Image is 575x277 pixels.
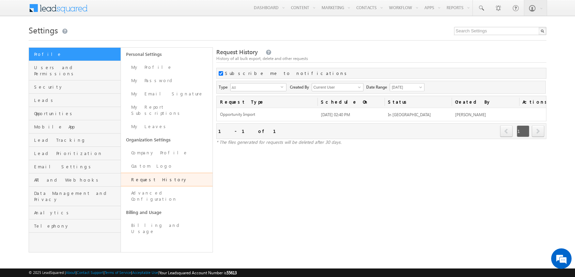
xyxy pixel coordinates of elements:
[517,125,529,137] span: 1
[34,110,119,117] span: Opportunities
[34,190,119,202] span: Data Management and Privacy
[66,270,76,275] a: About
[231,83,281,91] span: All
[281,85,286,88] span: select
[532,125,544,137] span: next
[121,61,213,74] a: My Profile
[29,48,120,61] a: Profile
[29,187,120,206] a: Data Management and Privacy
[230,83,286,91] div: All
[121,159,213,173] a: Custom Logo
[121,87,213,101] a: My Email Signature
[220,112,314,118] span: Opportunity Import
[34,64,119,77] span: Users and Permissions
[29,173,120,187] a: API and Webhooks
[227,270,237,275] span: 55613
[317,96,385,108] a: Schedule On
[217,96,317,108] a: Request Type
[312,83,363,91] input: Type to Search
[34,51,119,57] span: Profile
[452,96,519,108] a: Created By
[159,270,237,275] span: Your Leadsquared Account Number is
[34,150,119,156] span: Lead Prioritization
[500,125,513,137] span: prev
[366,83,390,90] span: Date Range
[34,84,119,90] span: Security
[34,164,119,170] span: Email Settings
[216,56,546,62] div: History of all bulk export, delete and other requests
[29,219,120,233] a: Telephony
[34,97,119,103] span: Leads
[219,83,230,90] span: Type
[29,160,120,173] a: Email Settings
[105,270,131,275] a: Terms of Service
[121,101,213,120] a: My Report Subscriptions
[321,112,350,117] span: [DATE] 02:40 PM
[29,134,120,147] a: Lead Tracking
[77,270,104,275] a: Contact Support
[216,139,342,145] span: * The files generated for requests will be deleted after 30 days.
[390,84,422,90] span: [DATE]
[225,70,349,76] label: Subscribe me to notifications
[121,173,213,186] a: Request History
[121,74,213,87] a: My Password
[29,25,58,35] span: Settings
[454,27,546,35] input: Search Settings
[121,133,213,146] a: Organization Settings
[121,120,213,133] a: My Leaves
[500,126,513,137] a: prev
[216,48,258,56] span: Request History
[388,112,431,117] span: In [GEOGRAPHIC_DATA]
[34,210,119,216] span: Analytics
[455,112,486,117] span: [PERSON_NAME]
[29,61,120,80] a: Users and Permissions
[385,96,452,108] a: Status
[290,83,312,90] span: Created By
[218,127,284,135] div: 1 - 1 of 1
[29,270,237,276] span: © 2025 LeadSquared | | | | |
[29,120,120,134] a: Mobile App
[390,83,424,91] a: [DATE]
[34,223,119,229] span: Telephony
[29,147,120,160] a: Lead Prioritization
[519,96,546,108] span: Actions
[121,146,213,159] a: Company Profile
[132,270,158,275] a: Acceptable Use
[121,186,213,206] a: Advanced Configuration
[29,80,120,94] a: Security
[34,177,119,183] span: API and Webhooks
[354,84,363,91] a: Show All Items
[121,219,213,238] a: Billing and Usage
[121,48,213,61] a: Personal Settings
[121,206,213,219] a: Billing and Usage
[29,107,120,120] a: Opportunities
[34,137,119,143] span: Lead Tracking
[29,206,120,219] a: Analytics
[34,124,119,130] span: Mobile App
[29,94,120,107] a: Leads
[532,126,544,137] a: next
